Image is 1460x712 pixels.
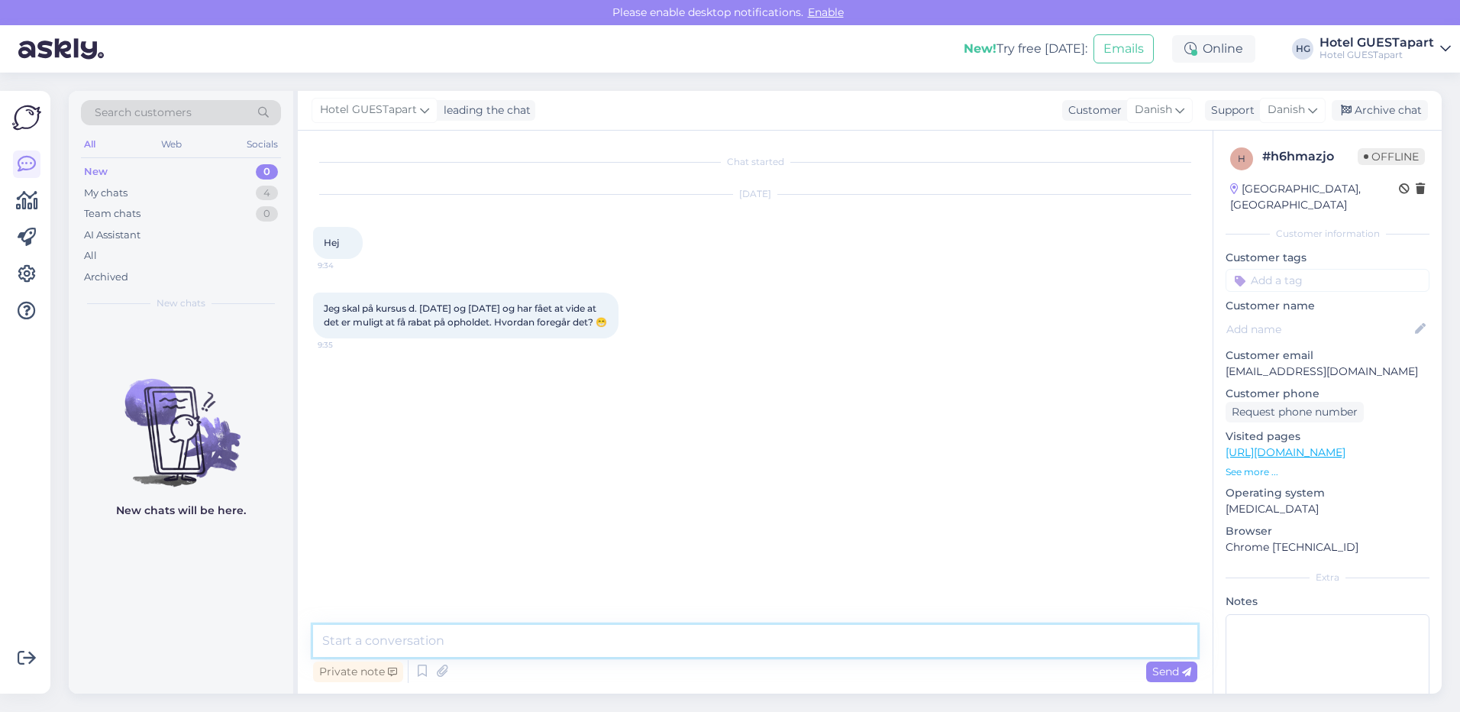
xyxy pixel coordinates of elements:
span: 9:35 [318,339,375,351]
div: Customer information [1226,227,1429,241]
div: Archive chat [1332,100,1428,121]
div: Try free [DATE]: [964,40,1087,58]
span: Danish [1135,102,1172,118]
div: Archived [84,270,128,285]
div: Socials [244,134,281,154]
span: Hotel GUESTapart [320,102,417,118]
img: Askly Logo [12,103,41,132]
span: 9:34 [318,260,375,271]
div: Request phone number [1226,402,1364,422]
b: New! [964,41,996,56]
input: Add name [1226,321,1412,338]
p: [EMAIL_ADDRESS][DOMAIN_NAME] [1226,364,1429,380]
div: Web [158,134,185,154]
p: See more ... [1226,465,1429,479]
div: Hotel GUESTapart [1319,37,1434,49]
p: Customer name [1226,298,1429,314]
span: Jeg skal på kursus d. [DATE] og [DATE] og har fået at vide at det er muligt at få rabat på ophold... [324,303,607,328]
p: New chats will be here. [116,503,246,519]
div: 4 [256,186,278,201]
p: Notes [1226,594,1429,610]
input: Add a tag [1226,269,1429,292]
span: New chats [157,296,205,310]
p: Visited pages [1226,429,1429,445]
a: Hotel GUESTapartHotel GUESTapart [1319,37,1451,61]
div: 0 [256,206,278,222]
div: All [84,248,97,264]
button: Emails [1093,34,1154,63]
div: Online [1172,35,1255,63]
div: My chats [84,186,128,201]
div: HG [1292,38,1313,60]
div: All [81,134,99,154]
div: Extra [1226,571,1429,584]
p: Customer tags [1226,250,1429,266]
div: AI Assistant [84,228,141,243]
span: h [1238,153,1245,164]
div: [GEOGRAPHIC_DATA], [GEOGRAPHIC_DATA] [1230,181,1399,213]
p: Browser [1226,523,1429,539]
div: Chat started [313,155,1197,169]
p: [MEDICAL_DATA] [1226,501,1429,517]
div: Team chats [84,206,141,222]
div: New [84,164,108,180]
span: Send [1152,665,1191,678]
span: Hej [324,237,339,248]
div: # h6hmazjo [1262,147,1358,166]
p: Chrome [TECHNICAL_ID] [1226,539,1429,555]
div: Customer [1062,102,1122,118]
span: Offline [1358,148,1425,165]
p: Operating system [1226,485,1429,501]
p: Customer email [1226,348,1429,364]
span: Danish [1268,102,1305,118]
div: 0 [256,164,278,180]
span: Search customers [95,105,192,121]
div: leading the chat [438,102,531,118]
div: [DATE] [313,187,1197,201]
a: [URL][DOMAIN_NAME] [1226,445,1345,459]
div: Private note [313,662,403,682]
div: Support [1205,102,1255,118]
div: Hotel GUESTapart [1319,49,1434,61]
p: Customer phone [1226,386,1429,402]
span: Enable [803,5,848,19]
img: No chats [69,351,293,489]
